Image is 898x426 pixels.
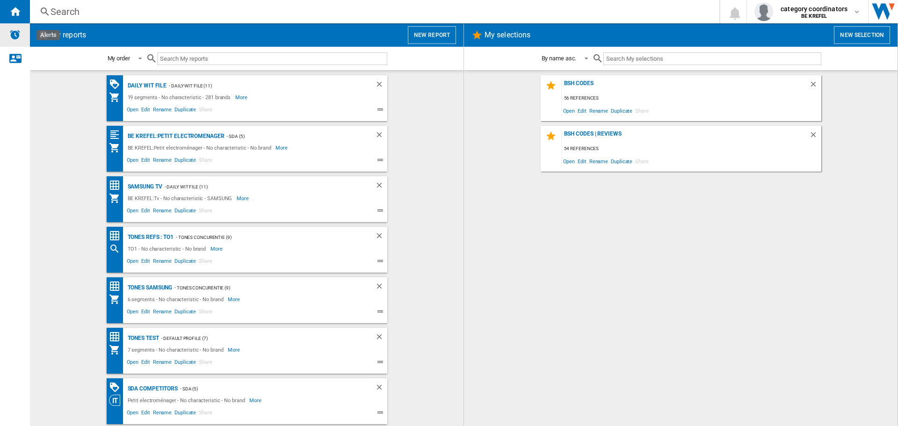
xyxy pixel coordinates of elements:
[228,294,241,305] span: More
[125,282,173,294] div: Tones Samsung
[140,307,152,318] span: Edit
[562,143,821,155] div: 54 references
[173,105,197,116] span: Duplicate
[801,13,827,19] b: BE KREFEL
[174,231,356,243] div: - Tones concurentie (9)
[375,383,387,395] div: Delete
[125,257,140,268] span: Open
[172,282,356,294] div: - Tones concurentie (9)
[375,231,387,243] div: Delete
[140,105,152,116] span: Edit
[109,331,125,343] div: Price Matrix
[375,80,387,92] div: Delete
[634,104,650,117] span: Share
[125,408,140,419] span: Open
[49,26,88,44] h2: My reports
[603,52,821,65] input: Search My selections
[140,358,152,369] span: Edit
[809,80,821,93] div: Delete
[125,130,224,142] div: BE KREFEL:Petit electromenager
[140,206,152,217] span: Edit
[210,243,224,254] span: More
[125,156,140,167] span: Open
[140,408,152,419] span: Edit
[562,104,577,117] span: Open
[125,294,228,305] div: 6 segments - No characteristic - No brand
[109,382,125,393] div: PROMOTIONS Matrix
[109,193,125,204] div: My Assortment
[108,55,130,62] div: My order
[197,156,214,167] span: Share
[375,181,387,193] div: Delete
[152,257,173,268] span: Rename
[173,156,197,167] span: Duplicate
[152,206,173,217] span: Rename
[542,55,577,62] div: By name asc.
[125,142,276,153] div: BE KREFEL:Petit electroménager - No characteristic - No brand
[235,92,249,103] span: More
[125,344,228,355] div: 7 segments - No characteristic - No brand
[140,156,152,167] span: Edit
[125,105,140,116] span: Open
[588,155,609,167] span: Rename
[109,344,125,355] div: My Assortment
[197,408,214,419] span: Share
[275,142,289,153] span: More
[109,294,125,305] div: My Assortment
[167,80,356,92] div: - Daily WIT File (11)
[197,257,214,268] span: Share
[125,307,140,318] span: Open
[178,383,356,395] div: - SDA (5)
[173,408,197,419] span: Duplicate
[109,243,125,254] div: Search
[834,26,890,44] button: New selection
[125,383,178,395] div: SDA competitors
[109,281,125,292] div: Price Matrix
[562,130,809,143] div: BSH codes | Reviews
[173,257,197,268] span: Duplicate
[125,243,211,254] div: TO1 - No characteristic - No brand
[9,29,21,40] img: alerts-logo.svg
[157,52,387,65] input: Search My reports
[173,307,197,318] span: Duplicate
[237,193,250,204] span: More
[109,92,125,103] div: My Assortment
[125,92,236,103] div: 19 segments - No characteristic - 281 brands
[634,155,650,167] span: Share
[109,395,125,406] div: Category View
[197,206,214,217] span: Share
[197,105,214,116] span: Share
[152,156,173,167] span: Rename
[609,104,634,117] span: Duplicate
[152,307,173,318] span: Rename
[125,395,250,406] div: Petit electroménager - No characteristic - No brand
[408,26,456,44] button: New report
[125,80,167,92] div: Daily WIT file
[125,193,237,204] div: BE KREFEL:Tv - No characteristic - SAMSUNG
[224,130,356,142] div: - SDA (5)
[754,2,773,21] img: profile.jpg
[109,129,125,141] div: Quartiles grid
[249,395,263,406] span: More
[588,104,609,117] span: Rename
[197,307,214,318] span: Share
[375,130,387,142] div: Delete
[609,155,634,167] span: Duplicate
[125,181,162,193] div: Samsung TV
[197,358,214,369] span: Share
[562,80,809,93] div: BSH Codes
[125,332,159,344] div: Tones test
[781,4,847,14] span: category coordinators
[576,155,588,167] span: Edit
[140,257,152,268] span: Edit
[173,206,197,217] span: Duplicate
[152,408,173,419] span: Rename
[483,26,532,44] h2: My selections
[576,104,588,117] span: Edit
[125,231,174,243] div: Tones refs : TO1
[809,130,821,143] div: Delete
[375,282,387,294] div: Delete
[562,155,577,167] span: Open
[125,358,140,369] span: Open
[125,206,140,217] span: Open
